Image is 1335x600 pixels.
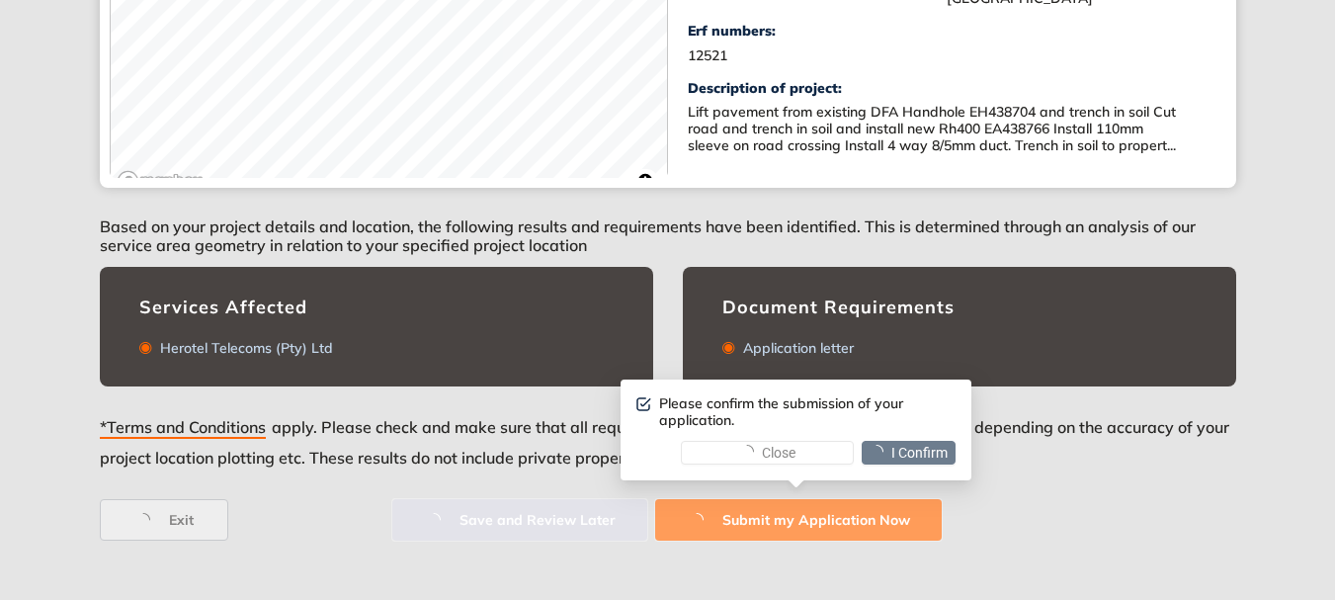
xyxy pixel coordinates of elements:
[762,442,795,464] span: Close
[740,445,762,459] span: loading
[862,441,956,465] button: I Confirm
[659,395,956,429] div: Please confirm the submission of your application.
[735,340,854,357] div: Application letter
[722,509,910,531] span: Submit my Application Now
[117,170,204,193] a: Mapbox logo
[681,441,854,465] button: Close
[655,499,942,541] button: Submit my Application Now
[169,509,194,531] span: Exit
[688,104,1182,153] div: Lift pavement from existing DFA Handhole EH438704 and trench in soil Cut road and trench in soil ...
[139,297,614,318] div: Services Affected
[100,499,228,541] button: Exit
[100,188,1236,267] div: Based on your project details and location, the following results and requirements have been iden...
[688,103,1176,154] span: Lift pavement from existing DFA Handhole EH438704 and trench in soil Cut road and trench in soil ...
[891,442,948,464] span: I Confirm
[870,445,891,459] span: loading
[688,80,1207,97] div: Description of project:
[722,297,1197,318] div: Document Requirements
[688,47,948,64] div: 12521
[152,340,333,357] div: Herotel Telecoms (Pty) Ltd
[687,513,722,527] span: loading
[100,410,1236,499] div: apply. Please check and make sure that all requirements have been met. Deviations may occur depen...
[639,170,651,192] span: Toggle attribution
[1167,136,1176,154] span: ...
[100,410,272,446] button: *Terms and Conditions
[688,23,948,40] div: Erf numbers:
[133,513,169,527] span: loading
[100,418,266,439] span: *Terms and Conditions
